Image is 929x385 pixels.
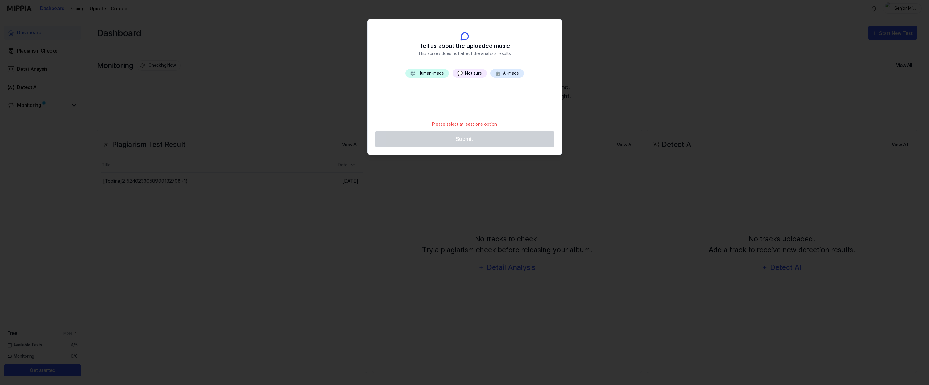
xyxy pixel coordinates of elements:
span: This survey does not affect the analysis results [418,50,511,57]
span: 🤖 [495,71,500,76]
div: Please select at least one option [429,118,500,131]
span: Tell us about the uploaded music [419,41,510,50]
span: 💬 [457,71,463,76]
button: 🤖AI-made [490,69,524,78]
button: 💬Not sure [453,69,487,78]
button: 🎼Human-made [405,69,449,78]
span: 🎼 [410,71,415,76]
